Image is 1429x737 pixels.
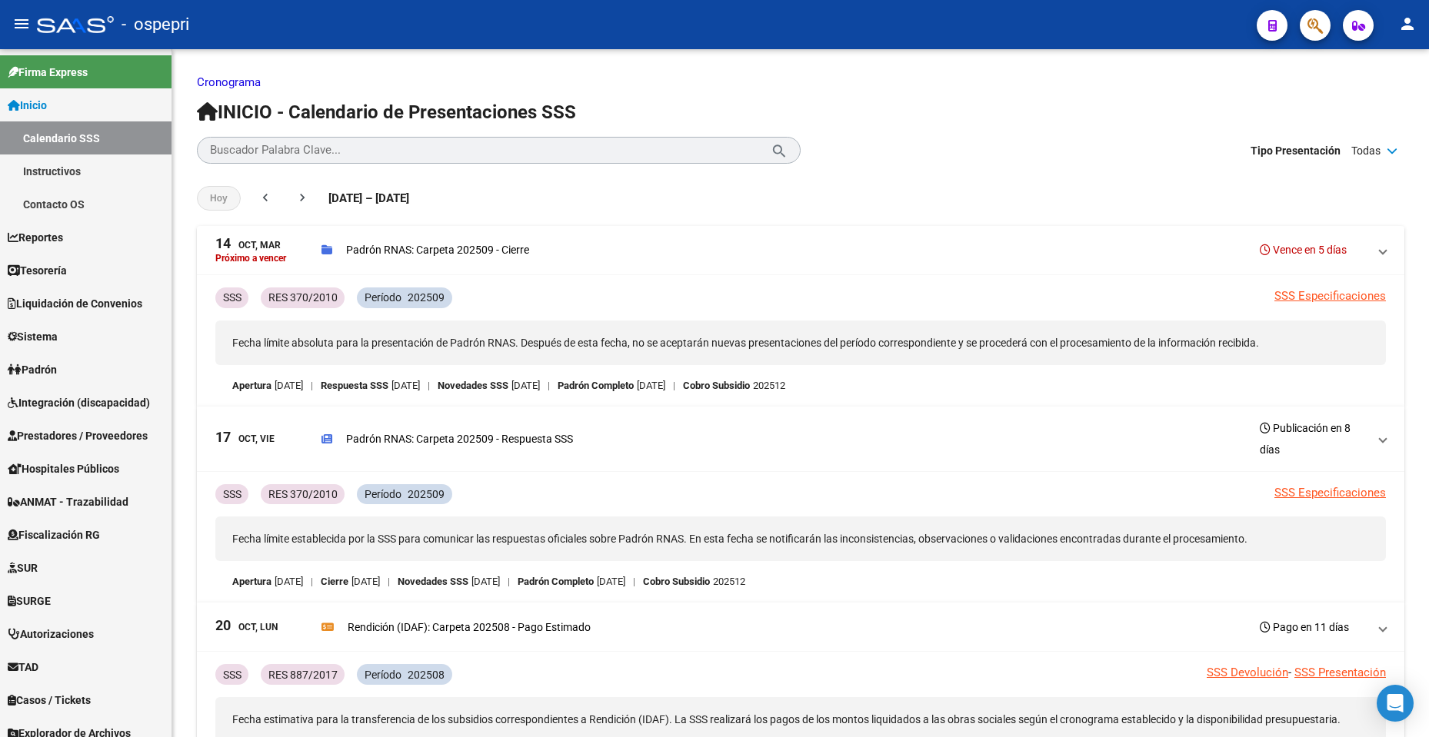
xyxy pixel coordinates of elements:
[1260,417,1367,460] h3: Publicación en 8 días
[471,573,500,590] p: [DATE]
[683,377,750,394] p: Cobro Subsidio
[8,559,38,576] span: SUR
[1251,142,1341,159] span: Tipo Presentación
[321,573,348,590] p: Cierre
[388,573,390,590] span: |
[1260,616,1349,638] h3: Pago en 11 días
[215,320,1386,365] p: Fecha límite absoluta para la presentación de Padrón RNAS. Después de esta fecha, no se aceptarán...
[511,377,540,394] p: [DATE]
[548,377,550,394] span: |
[365,289,401,306] p: Período
[346,430,573,447] p: Padrón RNAS: Carpeta 202509 - Respuesta SSS
[633,573,635,590] span: |
[1294,666,1386,679] a: SSS Presentación
[197,472,1404,603] div: 17Oct, ViePadrón RNAS: Carpeta 202509 - Respuesta SSSPublicación en 8 días
[771,141,788,159] mat-icon: search
[1351,142,1381,159] span: Todas
[1207,666,1288,679] a: SSS Devolución
[8,659,38,676] span: TAD
[215,619,278,635] div: Oct, Lun
[8,328,58,345] span: Sistema
[438,377,508,394] p: Novedades SSS
[348,619,591,636] p: Rendición (IDAF): Carpeta 202508 - Pago Estimado
[351,573,380,590] p: [DATE]
[12,15,31,33] mat-icon: menu
[197,101,576,123] span: INICIO - Calendario de Presentaciones SSS
[197,226,1404,275] mat-expansion-panel-header: 14Oct, MarPróximo a vencerPadrón RNAS: Carpeta 202509 - CierreVence en 5 días
[215,430,231,444] span: 17
[8,64,88,81] span: Firma Express
[232,377,271,394] p: Apertura
[268,666,338,683] p: RES 887/2017
[258,190,273,205] mat-icon: chevron_left
[1398,15,1417,33] mat-icon: person
[346,241,529,258] p: Padrón RNAS: Carpeta 202509 - Cierre
[1274,289,1386,303] a: SSS Especificaciones
[8,493,128,510] span: ANMAT - Trazabilidad
[8,361,57,378] span: Padrón
[428,377,430,394] span: |
[295,190,310,205] mat-icon: chevron_right
[268,486,338,503] p: RES 370/2010
[8,526,100,543] span: Fiscalización RG
[1274,486,1386,500] a: SSS Especificaciones
[8,460,119,477] span: Hospitales Públicos
[8,262,67,279] span: Tesorería
[232,573,271,590] p: Apertura
[8,394,150,411] span: Integración (discapacidad)
[223,486,241,503] p: SSS
[8,692,91,709] span: Casos / Tickets
[223,666,241,683] p: SSS
[8,229,63,246] span: Reportes
[328,190,409,207] span: [DATE] – [DATE]
[1260,239,1347,261] h3: Vence en 5 días
[408,289,445,306] p: 202509
[1288,666,1291,679] span: -
[197,75,261,89] a: Cronograma
[8,626,94,642] span: Autorizaciones
[197,603,1404,652] mat-expansion-panel-header: 20Oct, LunRendición (IDAF): Carpeta 202508 - Pago EstimadoPago en 11 días
[311,377,313,394] span: |
[398,573,468,590] p: Novedades SSS
[8,427,148,444] span: Prestadores / Proveedores
[215,253,286,264] p: Próximo a vencer
[197,407,1404,472] mat-expansion-panel-header: 17Oct, ViePadrón RNAS: Carpeta 202509 - Respuesta SSSPublicación en 8 días
[365,666,401,683] p: Período
[637,377,665,394] p: [DATE]
[408,666,445,683] p: 202508
[508,573,510,590] span: |
[391,377,420,394] p: [DATE]
[275,573,303,590] p: [DATE]
[275,377,303,394] p: [DATE]
[365,486,401,503] p: Período
[8,295,142,312] span: Liquidación de Convenios
[8,593,51,609] span: SURGE
[197,275,1404,407] div: 14Oct, MarPróximo a vencerPadrón RNAS: Carpeta 202509 - CierreVence en 5 días
[713,573,745,590] p: 202512
[268,289,338,306] p: RES 370/2010
[223,289,241,306] p: SSS
[215,619,231,632] span: 20
[215,430,275,447] div: Oct, Vie
[558,377,634,394] p: Padrón Completo
[597,573,625,590] p: [DATE]
[753,377,785,394] p: 202512
[643,573,710,590] p: Cobro Subsidio
[311,573,313,590] span: |
[122,8,189,41] span: - ospepri
[673,377,675,394] span: |
[215,237,231,251] span: 14
[518,573,594,590] p: Padrón Completo
[215,237,281,253] div: Oct, Mar
[1377,685,1414,722] div: Open Intercom Messenger
[215,516,1386,561] p: Fecha límite establecida por la SSS para comunicar las respuestas oficiales sobre Padrón RNAS. En...
[8,97,47,114] span: Inicio
[197,186,241,211] button: Hoy
[321,377,388,394] p: Respuesta SSS
[408,486,445,503] p: 202509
